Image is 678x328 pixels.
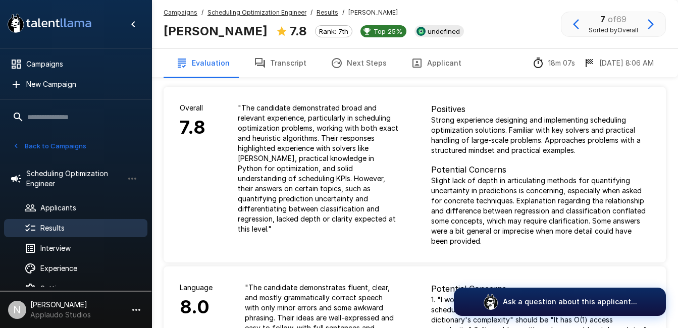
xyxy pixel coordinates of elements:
[431,176,650,246] p: Slight lack of depth in articulating methods for quantifying uncertainty in predictions is concer...
[416,27,426,36] img: smartrecruiters_logo.jpeg
[431,163,650,176] p: Potential Concerns
[589,25,638,35] span: Sorted by Overall
[348,8,398,18] span: [PERSON_NAME]
[431,283,650,295] p: Potential Concerns
[164,24,268,38] b: [PERSON_NAME]
[399,49,474,77] button: Applicant
[164,49,242,77] button: Evaluation
[454,288,666,316] button: Ask a question about this applicant...
[242,49,319,77] button: Transcript
[583,57,654,69] div: The date and time when the interview was completed
[180,283,213,293] p: Language
[180,293,213,322] h6: 8.0
[548,58,575,68] p: 18m 07s
[201,8,203,18] span: /
[503,297,637,307] p: Ask a question about this applicant...
[238,103,399,234] p: " The candidate demonstrated broad and relevant experience, particularly in scheduling optimizati...
[600,14,605,24] b: 7
[180,103,205,113] p: Overall
[180,113,205,142] h6: 7.8
[424,27,464,35] span: undefined
[316,27,352,35] span: Rank: 7th
[370,27,406,35] span: Top 25%
[414,25,464,37] div: View profile in SmartRecruiters
[310,8,312,18] span: /
[483,294,499,310] img: logo_glasses@2x.png
[431,103,650,115] p: Positives
[290,24,307,38] b: 7.8
[532,57,575,69] div: The time between starting and completing the interview
[207,9,306,16] u: Scheduling Optimization Engineer
[319,49,399,77] button: Next Steps
[599,58,654,68] p: [DATE] 8:06 AM
[431,115,650,155] p: Strong experience designing and implementing scheduling optimization solutions. Familiar with key...
[164,9,197,16] u: Campaigns
[342,8,344,18] span: /
[608,14,627,24] span: of 69
[317,9,338,16] u: Results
